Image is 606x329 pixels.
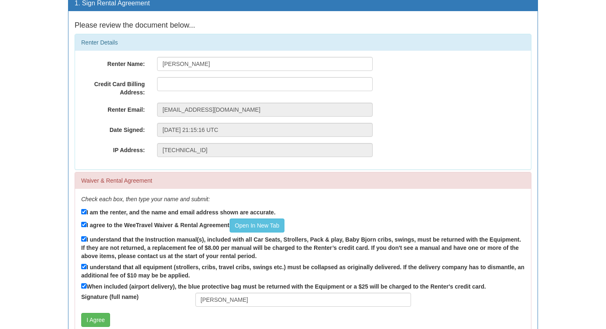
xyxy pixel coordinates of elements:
[75,21,531,30] h4: Please review the document below...
[81,262,525,280] label: I understand that all equipment (strollers, cribs, travel cribs, swings etc.) must be collapsed a...
[75,34,531,51] div: Renter Details
[75,143,151,154] label: IP Address:
[81,264,87,269] input: I understand that all equipment (strollers, cribs, travel cribs, swings etc.) must be collapsed a...
[81,222,87,227] input: I agree to the WeeTravel Waiver & Rental AgreementOpen In New Tab
[75,57,151,68] label: Renter Name:
[81,207,275,216] label: I am the renter, and the name and email address shown are accurate.
[81,235,525,260] label: I understand that the Instruction manual(s), included with all Car Seats, Strollers, Pack & play,...
[195,293,411,307] input: Full Name
[81,283,87,289] input: When included (airport delivery), the blue protective bag must be returned with the Equipment or ...
[75,172,531,189] div: Waiver & Rental Agreement
[81,196,210,202] em: Check each box, then type your name and submit:
[75,103,151,114] label: Renter Email:
[81,282,486,291] label: When included (airport delivery), the blue protective bag must be returned with the Equipment or ...
[81,236,87,242] input: I understand that the Instruction manual(s), included with all Car Seats, Strollers, Pack & play,...
[81,313,110,327] button: I Agree
[230,219,285,233] a: Open In New Tab
[81,219,284,233] label: I agree to the WeeTravel Waiver & Rental Agreement
[75,293,189,301] label: Signature (full name)
[81,209,87,214] input: I am the renter, and the name and email address shown are accurate.
[75,123,151,134] label: Date Signed:
[75,77,151,96] label: Credit Card Billing Address:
